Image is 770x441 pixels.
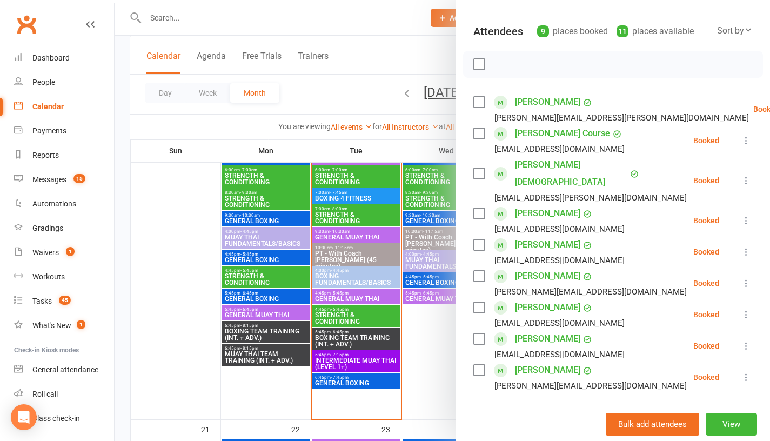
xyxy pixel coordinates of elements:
[515,205,580,222] a: [PERSON_NAME]
[32,126,66,135] div: Payments
[515,125,610,142] a: [PERSON_NAME] Course
[32,175,66,184] div: Messages
[32,199,76,208] div: Automations
[494,379,687,393] div: [PERSON_NAME][EMAIL_ADDRESS][DOMAIN_NAME]
[494,111,749,125] div: [PERSON_NAME][EMAIL_ADDRESS][PERSON_NAME][DOMAIN_NAME]
[14,95,114,119] a: Calendar
[494,191,687,205] div: [EMAIL_ADDRESS][PERSON_NAME][DOMAIN_NAME]
[537,24,608,39] div: places booked
[693,311,719,318] div: Booked
[494,348,625,362] div: [EMAIL_ADDRESS][DOMAIN_NAME]
[11,404,37,430] div: Open Intercom Messenger
[14,46,114,70] a: Dashboard
[693,217,719,224] div: Booked
[14,216,114,240] a: Gradings
[515,330,580,348] a: [PERSON_NAME]
[66,247,75,256] span: 1
[14,192,114,216] a: Automations
[515,268,580,285] a: [PERSON_NAME]
[14,406,114,431] a: Class kiosk mode
[59,296,71,305] span: 45
[693,373,719,381] div: Booked
[515,156,627,191] a: [PERSON_NAME][DEMOGRAPHIC_DATA]
[693,248,719,256] div: Booked
[606,413,699,436] button: Bulk add attendees
[693,177,719,184] div: Booked
[515,362,580,379] a: [PERSON_NAME]
[617,25,628,37] div: 11
[32,321,71,330] div: What's New
[14,143,114,168] a: Reports
[515,93,580,111] a: [PERSON_NAME]
[32,78,55,86] div: People
[13,11,40,38] a: Clubworx
[14,382,114,406] a: Roll call
[494,222,625,236] div: [EMAIL_ADDRESS][DOMAIN_NAME]
[537,25,549,37] div: 9
[32,297,52,305] div: Tasks
[14,289,114,313] a: Tasks 45
[14,313,114,338] a: What's New1
[14,119,114,143] a: Payments
[473,24,523,39] div: Attendees
[32,272,65,281] div: Workouts
[706,413,757,436] button: View
[73,174,85,183] span: 15
[494,285,687,299] div: [PERSON_NAME][EMAIL_ADDRESS][DOMAIN_NAME]
[617,24,694,39] div: places available
[494,253,625,268] div: [EMAIL_ADDRESS][DOMAIN_NAME]
[693,342,719,350] div: Booked
[32,365,98,374] div: General attendance
[14,168,114,192] a: Messages 15
[32,224,63,232] div: Gradings
[14,240,114,265] a: Waivers 1
[494,316,625,330] div: [EMAIL_ADDRESS][DOMAIN_NAME]
[494,142,625,156] div: [EMAIL_ADDRESS][DOMAIN_NAME]
[32,390,58,398] div: Roll call
[717,24,753,38] div: Sort by
[32,414,80,423] div: Class check-in
[515,299,580,316] a: [PERSON_NAME]
[14,265,114,289] a: Workouts
[14,358,114,382] a: General attendance kiosk mode
[693,137,719,144] div: Booked
[32,248,59,257] div: Waivers
[14,70,114,95] a: People
[515,236,580,253] a: [PERSON_NAME]
[77,320,85,329] span: 1
[32,151,59,159] div: Reports
[32,54,70,62] div: Dashboard
[693,279,719,287] div: Booked
[32,102,64,111] div: Calendar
